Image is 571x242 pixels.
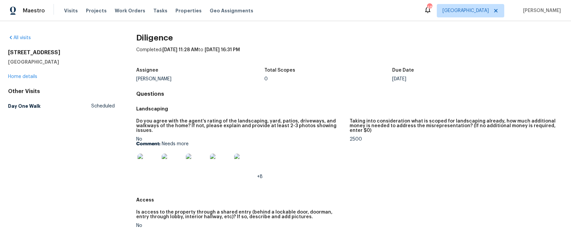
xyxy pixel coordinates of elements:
[91,103,115,109] span: Scheduled
[64,7,78,14] span: Visits
[136,91,563,97] h4: Questions
[8,49,115,56] h2: [STREET_ADDRESS]
[136,210,344,219] h5: Is access to the property through a shared entry (behind a lockable door, doorman, entry through ...
[257,174,263,179] span: +8
[136,77,264,81] div: [PERSON_NAME]
[427,4,432,11] div: 48
[115,7,145,14] span: Work Orders
[136,119,344,133] h5: Do you agree with the agent’s rating of the landscaping, yard, patios, driveways, and walkways of...
[23,7,45,14] span: Maestro
[8,59,115,65] h5: [GEOGRAPHIC_DATA]
[136,223,344,228] div: No
[162,48,198,52] span: [DATE] 11:28 AM
[136,47,563,64] div: Completed: to
[392,77,520,81] div: [DATE]
[350,137,558,142] div: 2500
[8,103,41,109] h5: Day One Walk
[264,68,295,73] h5: Total Scopes
[136,68,158,73] h5: Assignee
[136,137,344,179] div: No
[8,35,31,40] a: All visits
[153,8,167,13] span: Tasks
[136,142,160,146] b: Comment:
[205,48,240,52] span: [DATE] 16:31 PM
[175,7,202,14] span: Properties
[210,7,253,14] span: Geo Assignments
[8,74,37,79] a: Home details
[86,7,107,14] span: Projects
[136,196,563,203] h5: Access
[136,105,563,112] h5: Landscaping
[520,7,561,14] span: [PERSON_NAME]
[136,142,344,146] p: Needs more
[392,68,414,73] h5: Due Date
[443,7,489,14] span: [GEOGRAPHIC_DATA]
[8,100,115,112] a: Day One WalkScheduled
[8,88,115,95] div: Other Visits
[264,77,393,81] div: 0
[350,119,558,133] h5: Taking into consideration what is scoped for landscaping already, how much additional money is ne...
[136,34,563,41] h2: Diligence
